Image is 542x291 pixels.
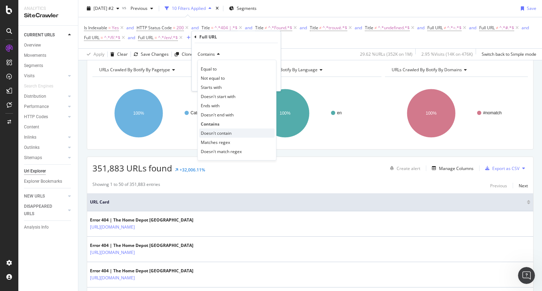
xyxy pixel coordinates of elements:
[92,181,160,190] div: Showing 1 to 50 of 351,883 entries
[126,25,134,31] div: and
[429,164,474,172] button: Manage Columns
[94,51,104,57] div: Apply
[201,112,234,118] span: Doesn't end with
[479,25,495,31] span: Full URL
[201,93,235,99] span: Doesn't start with
[496,25,498,31] span: ≠
[522,24,529,31] button: and
[199,34,217,40] div: Full URL
[201,103,219,109] span: Ends with
[245,25,252,31] div: and
[24,83,53,90] div: Search Engines
[90,268,193,274] div: Error 404 | The Home Depot [GEOGRAPHIC_DATA]
[24,168,46,175] div: Url Explorer
[390,64,522,75] h4: URLs Crawled By Botify By domains
[92,162,172,174] span: 351,883 URLs found
[482,163,519,174] button: Export as CSV
[90,217,193,223] div: Error 404 | The Home Depot [GEOGRAPHIC_DATA]
[201,66,217,72] span: Equal to
[84,49,104,60] button: Apply
[191,110,225,115] text: Category_Pages/*
[99,67,170,73] span: URLs Crawled By Botify By pagetype
[469,24,476,31] button: and
[215,23,237,33] span: ^.*404 |.*$
[337,110,342,115] text: en
[133,111,144,116] text: 100%
[94,5,114,11] span: 2025 Aug. 21st #2
[24,52,46,59] div: Movements
[92,83,234,144] div: A chart.
[365,25,373,31] span: Title
[24,134,66,141] a: Inlinks
[24,93,66,100] a: Distribution
[24,31,55,39] div: CURRENT URLS
[237,5,257,11] span: Segments
[24,154,42,162] div: Sitemaps
[360,51,412,57] div: 29.62 % URLs ( 352K on 1M )
[90,199,525,205] span: URL Card
[201,130,231,136] span: Doesn't contain
[128,3,156,14] button: Previous
[194,78,217,85] button: Cancel
[421,51,473,57] div: 2.95 % Visits ( 14K on 476K )
[492,165,519,171] div: Export as CSV
[239,83,380,144] svg: A chart.
[490,183,507,189] div: Previous
[374,25,377,31] span: ≠
[24,52,73,59] a: Movements
[439,165,474,171] div: Manage Columns
[158,33,178,43] span: ^.*/en/.*$
[300,24,307,31] button: and
[214,5,220,12] div: times
[184,34,212,42] button: Add Filter
[84,3,122,14] button: [DATE] #2
[518,267,535,284] iframe: Intercom live chat
[24,42,41,49] div: Overview
[417,24,424,31] button: and
[128,34,135,41] button: and
[24,113,48,121] div: HTTP Codes
[387,163,420,174] button: Create alert
[24,123,73,131] a: Content
[131,49,169,60] button: Save Changes
[246,67,318,73] span: URLs Crawled By Botify By language
[378,23,410,33] span: ^.*undefined.*$
[24,154,66,162] a: Sitemaps
[172,49,193,60] button: Clone
[469,25,476,31] div: and
[244,64,375,75] h4: URLs Crawled By Botify By language
[245,24,252,31] button: and
[24,123,39,131] div: Content
[201,121,219,127] span: Contains
[162,3,214,14] button: 10 Filters Applied
[24,144,40,151] div: Outlinks
[417,25,424,31] div: and
[24,12,72,20] div: SiteCrawler
[385,83,526,144] svg: A chart.
[444,25,446,31] span: ≠
[24,93,46,100] div: Distribution
[191,25,199,31] div: and
[24,62,73,69] a: Segments
[173,25,175,31] span: =
[191,24,199,31] button: and
[24,134,36,141] div: Inlinks
[24,203,60,218] div: DISAPPEARED URLS
[90,249,135,256] a: [URL][DOMAIN_NAME]
[182,51,193,57] div: Clone
[201,25,210,31] span: Title
[155,35,157,41] span: =
[426,111,437,116] text: 100%
[201,84,222,90] span: Starts with
[268,23,292,33] span: ^.*Found.*$
[24,72,35,80] div: Visits
[24,168,73,175] a: Url Explorer
[24,224,73,231] a: Analysis Info
[519,181,528,190] button: Next
[265,25,267,31] span: ≠
[479,49,536,60] button: Switch back to Simple mode
[24,113,66,121] a: HTTP Codes
[24,144,66,151] a: Outlinks
[355,25,362,31] div: and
